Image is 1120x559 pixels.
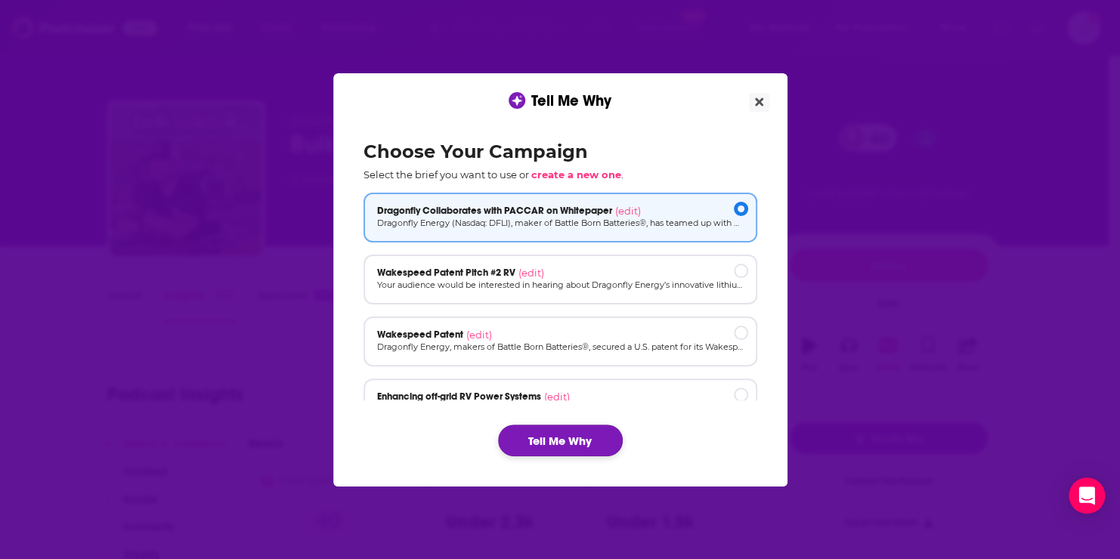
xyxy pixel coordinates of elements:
p: Dragonfly Energy (Nasdaq: DFLI), maker of Battle Born Batteries®, has teamed up with PACCAR on a ... [377,217,744,230]
span: Enhancing off-grid RV Power Systems [377,391,541,403]
button: Close [749,93,769,112]
div: Open Intercom Messenger [1069,477,1105,514]
p: Your audience would be interested in hearing about Dragonfly Energy’s innovative lithium-ion batt... [377,279,744,292]
span: (edit) [466,329,492,341]
p: Select the brief you want to use or . [364,168,757,181]
h2: Choose Your Campaign [364,141,757,162]
span: (edit) [518,267,544,279]
span: (edit) [544,391,570,403]
span: Wakespeed Patent Pitch #2 RV [377,267,515,279]
span: (edit) [615,205,641,217]
img: tell me why sparkle [511,94,523,107]
p: Dragonfly Energy, makers of Battle Born Batteries®, secured a U.S. patent for its Wakespeed® Char... [377,341,744,354]
span: Dragonfly Collaborates with PACCAR on Whitepaper [377,205,612,217]
button: Tell Me Why [498,425,623,456]
span: create a new one [531,168,621,181]
span: Tell Me Why [531,91,611,110]
span: Wakespeed Patent [377,329,463,341]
